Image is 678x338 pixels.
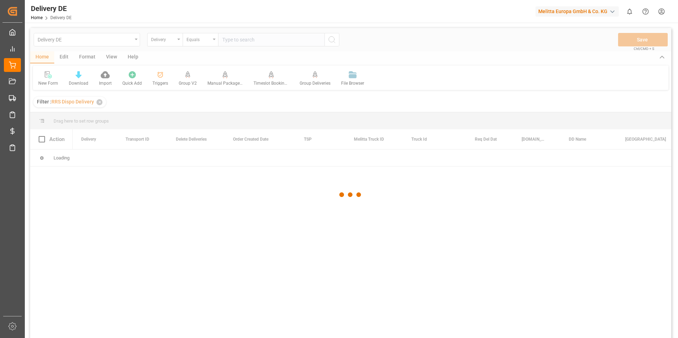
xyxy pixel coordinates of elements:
button: Melitta Europa GmbH & Co. KG [535,5,622,18]
button: Help Center [638,4,654,19]
button: show 0 new notifications [622,4,638,19]
a: Home [31,15,43,20]
div: Melitta Europa GmbH & Co. KG [535,6,619,17]
div: Delivery DE [31,3,72,14]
